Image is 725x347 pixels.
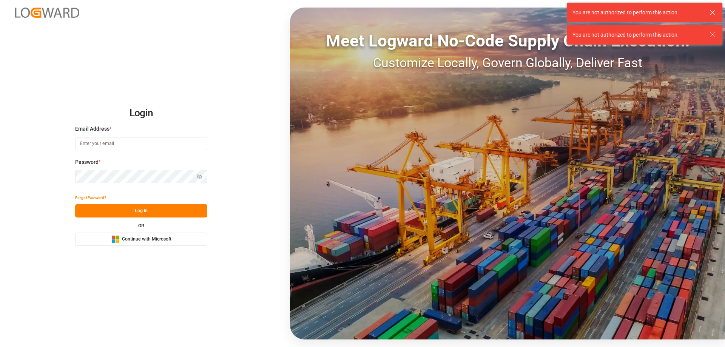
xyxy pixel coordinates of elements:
div: Meet Logward No-Code Supply Chain Execution: [290,28,725,53]
span: Password [75,158,99,166]
div: You are not authorized to perform this action [572,31,702,39]
button: Continue with Microsoft [75,233,207,246]
div: Customize Locally, Govern Globally, Deliver Fast [290,53,725,72]
button: Log In [75,204,207,217]
div: You are not authorized to perform this action [572,9,702,17]
span: Continue with Microsoft [122,236,171,243]
img: Logward_new_orange.png [15,8,79,18]
h2: Login [75,101,207,125]
small: OR [138,224,144,228]
button: Forgot Password? [75,191,106,204]
span: Email Address [75,125,110,133]
input: Enter your email [75,137,207,150]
